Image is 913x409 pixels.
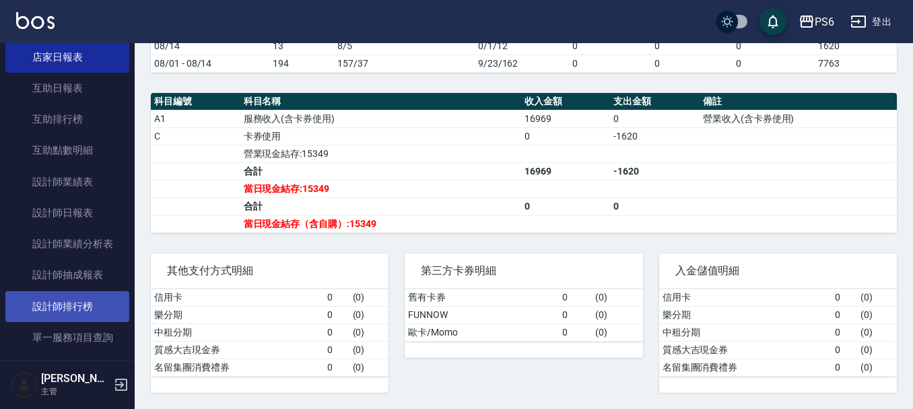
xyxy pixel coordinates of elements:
td: ( 0 ) [857,341,897,358]
td: 樂分期 [659,306,832,323]
td: 0 [610,197,700,215]
td: FUNNOW [405,306,558,323]
td: ( 0 ) [857,323,897,341]
td: 樂分期 [151,306,324,323]
td: 08/14 [151,37,269,55]
td: 卡券使用 [240,127,521,145]
td: 1620 [815,37,897,55]
td: ( 0 ) [857,358,897,376]
td: 0 [832,358,857,376]
td: 0 [324,341,349,358]
td: 歐卡/Momo [405,323,558,341]
img: Logo [16,12,55,29]
a: 設計師業績表 [5,166,129,197]
td: 157/37 [334,55,474,72]
td: 0/1/12 [475,37,569,55]
a: 設計師排行榜 [5,291,129,322]
td: ( 0 ) [857,289,897,307]
td: 當日現金結存:15349 [240,180,521,197]
th: 科目編號 [151,93,240,111]
td: 0 [832,289,857,307]
td: 16969 [521,162,611,180]
table: a dense table [151,93,897,233]
button: save [759,8,786,35]
a: 設計師日報表 [5,197,129,228]
table: a dense table [151,20,897,73]
table: a dense table [659,289,897,377]
div: PS6 [815,13,834,30]
td: 0 [324,306,349,323]
td: ( 0 ) [349,289,389,307]
th: 收入金額 [521,93,611,111]
td: ( 0 ) [857,306,897,323]
td: 質感大吉現金券 [151,341,324,358]
a: 互助日報表 [5,73,129,104]
td: 合計 [240,162,521,180]
button: PS6 [793,8,840,36]
td: 9/23/162 [475,55,569,72]
td: 8/5 [334,37,474,55]
td: 0 [569,37,651,55]
td: 營業現金結存:15349 [240,145,521,162]
td: ( 0 ) [349,323,389,341]
td: 0 [832,306,857,323]
td: 16969 [521,110,611,127]
td: C [151,127,240,145]
td: ( 0 ) [592,323,643,341]
td: 舊有卡券 [405,289,558,307]
td: 0 [610,110,700,127]
span: 其他支付方式明細 [167,264,372,278]
a: 店家日報表 [5,42,129,73]
span: 第三方卡券明細 [421,264,626,278]
td: 信用卡 [151,289,324,307]
a: 顧客入金餘額表 [5,353,129,384]
td: 0 [832,323,857,341]
button: 登出 [845,9,897,34]
td: 0 [832,341,857,358]
td: 名留集團消費禮券 [151,358,324,376]
th: 備註 [700,93,897,111]
td: 0 [651,55,733,72]
table: a dense table [405,289,642,342]
td: 0 [521,127,611,145]
td: ( 0 ) [349,358,389,376]
td: 0 [559,289,592,307]
td: A1 [151,110,240,127]
td: 0 [559,323,592,341]
td: 0 [324,323,349,341]
td: 營業收入(含卡券使用) [700,110,897,127]
th: 支出金額 [610,93,700,111]
a: 設計師抽成報表 [5,259,129,290]
td: 信用卡 [659,289,832,307]
td: ( 0 ) [592,289,643,307]
td: 0 [569,55,651,72]
td: ( 0 ) [592,306,643,323]
td: 194 [269,55,334,72]
td: ( 0 ) [349,306,389,323]
td: 當日現金結存（含自購）:15349 [240,215,521,232]
h5: [PERSON_NAME] [41,372,110,385]
span: 入金儲值明細 [675,264,881,278]
a: 互助點數明細 [5,135,129,166]
td: 0 [559,306,592,323]
td: 08/01 - 08/14 [151,55,269,72]
table: a dense table [151,289,388,377]
img: Person [11,371,38,398]
td: 0 [733,55,815,72]
td: ( 0 ) [349,341,389,358]
td: 0 [733,37,815,55]
a: 互助排行榜 [5,104,129,135]
td: 13 [269,37,334,55]
td: 0 [521,197,611,215]
p: 主管 [41,385,110,398]
td: 中租分期 [151,323,324,341]
td: 質感大吉現金券 [659,341,832,358]
td: 0 [324,358,349,376]
a: 設計師業績分析表 [5,228,129,259]
td: -1620 [610,162,700,180]
td: -1620 [610,127,700,145]
td: 0 [324,289,349,307]
td: 中租分期 [659,323,832,341]
td: 7763 [815,55,897,72]
th: 科目名稱 [240,93,521,111]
